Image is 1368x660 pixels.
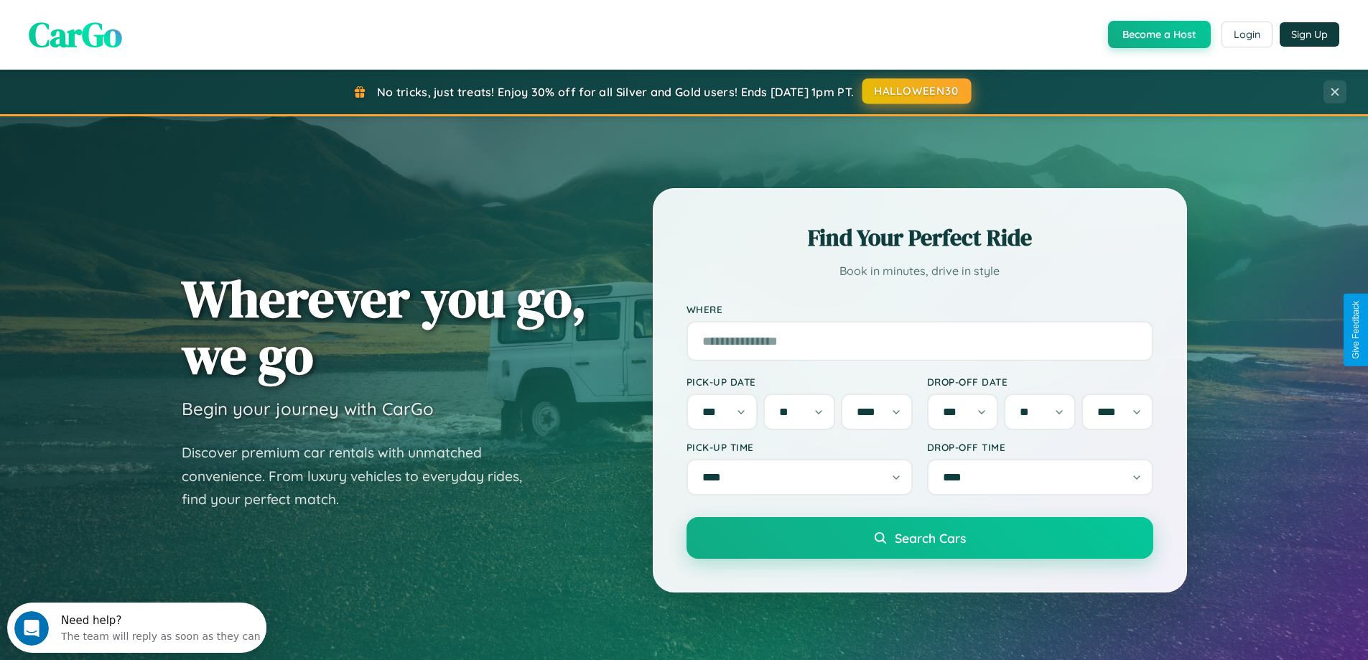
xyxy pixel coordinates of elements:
[687,376,913,388] label: Pick-up Date
[687,261,1153,282] p: Book in minutes, drive in style
[54,24,253,39] div: The team will reply as soon as they can
[54,12,253,24] div: Need help?
[7,603,266,653] iframe: Intercom live chat discovery launcher
[1222,22,1272,47] button: Login
[687,303,1153,315] label: Where
[927,376,1153,388] label: Drop-off Date
[1280,22,1339,47] button: Sign Up
[14,611,49,646] iframe: Intercom live chat
[895,530,966,546] span: Search Cars
[687,517,1153,559] button: Search Cars
[687,222,1153,254] h2: Find Your Perfect Ride
[927,441,1153,453] label: Drop-off Time
[182,270,587,384] h1: Wherever you go, we go
[1108,21,1211,48] button: Become a Host
[182,441,541,511] p: Discover premium car rentals with unmatched convenience. From luxury vehicles to everyday rides, ...
[182,398,434,419] h3: Begin your journey with CarGo
[29,11,122,58] span: CarGo
[377,85,854,99] span: No tricks, just treats! Enjoy 30% off for all Silver and Gold users! Ends [DATE] 1pm PT.
[687,441,913,453] label: Pick-up Time
[6,6,267,45] div: Open Intercom Messenger
[862,78,972,104] button: HALLOWEEN30
[1351,301,1361,359] div: Give Feedback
